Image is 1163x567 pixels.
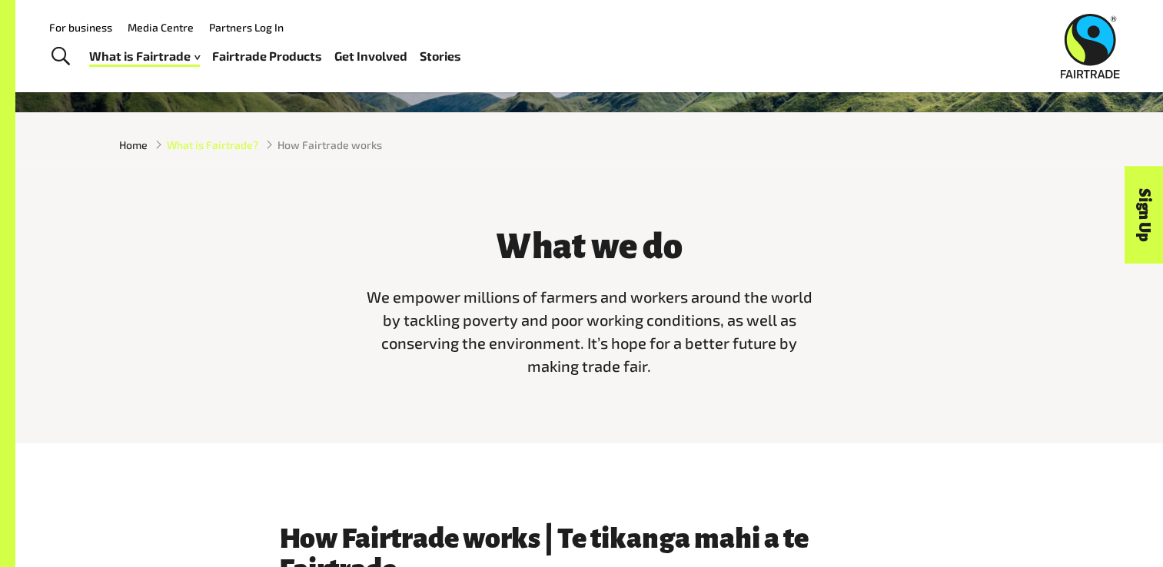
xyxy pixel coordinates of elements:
a: Media Centre [128,21,194,34]
a: Fairtrade Products [212,45,322,68]
a: What is Fairtrade? [167,137,258,153]
a: For business [49,21,112,34]
a: Stories [420,45,461,68]
a: Get Involved [334,45,407,68]
span: How Fairtrade works [277,137,382,153]
a: Partners Log In [209,21,284,34]
a: Toggle Search [42,38,79,76]
img: Fairtrade Australia New Zealand logo [1061,14,1120,78]
span: We empower millions of farmers and workers around the world by tackling poverty and poor working ... [367,287,812,375]
a: What is Fairtrade [89,45,200,68]
a: Home [119,137,148,153]
h3: What we do [359,227,820,266]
